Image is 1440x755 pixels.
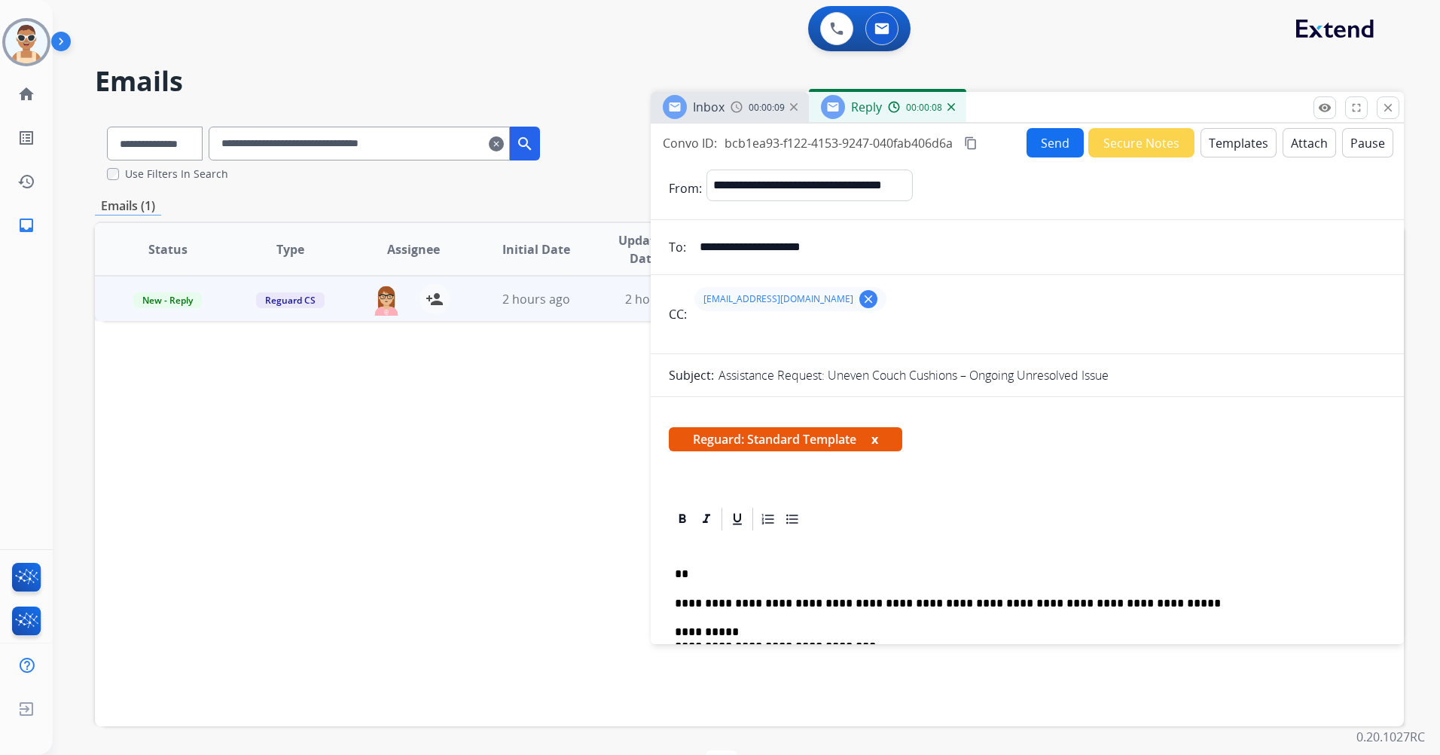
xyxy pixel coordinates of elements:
[669,427,902,451] span: Reguard: Standard Template
[781,508,804,530] div: Bullet List
[749,102,785,114] span: 00:00:09
[851,99,882,115] span: Reply
[871,430,878,448] button: x
[1350,101,1363,115] mat-icon: fullscreen
[725,135,953,151] span: bcb1ea93-f122-4153-9247-040fab406d6a
[5,21,47,63] img: avatar
[95,66,1404,96] h2: Emails
[125,167,228,182] label: Use Filters In Search
[148,240,188,258] span: Status
[757,508,779,530] div: Ordered List
[17,173,35,191] mat-icon: history
[1088,128,1194,157] button: Secure Notes
[426,290,444,308] mat-icon: person_add
[964,136,978,150] mat-icon: content_copy
[17,216,35,234] mat-icon: inbox
[726,508,749,530] div: Underline
[669,179,702,197] p: From:
[862,292,875,306] mat-icon: clear
[1201,128,1277,157] button: Templates
[133,292,202,308] span: New - Reply
[516,135,534,153] mat-icon: search
[502,291,570,307] span: 2 hours ago
[1283,128,1336,157] button: Attach
[1381,101,1395,115] mat-icon: close
[1356,728,1425,746] p: 0.20.1027RC
[693,99,725,115] span: Inbox
[502,240,570,258] span: Initial Date
[695,508,718,530] div: Italic
[17,85,35,103] mat-icon: home
[669,305,687,323] p: CC:
[669,238,686,256] p: To:
[669,366,714,384] p: Subject:
[703,293,853,305] span: [EMAIL_ADDRESS][DOMAIN_NAME]
[276,240,304,258] span: Type
[1342,128,1393,157] button: Pause
[95,197,161,215] p: Emails (1)
[387,240,440,258] span: Assignee
[625,291,693,307] span: 2 hours ago
[671,508,694,530] div: Bold
[17,129,35,147] mat-icon: list_alt
[663,134,717,152] p: Convo ID:
[256,292,325,308] span: Reguard CS
[1027,128,1084,157] button: Send
[371,284,401,316] img: agent-avatar
[906,102,942,114] span: 00:00:08
[489,135,504,153] mat-icon: clear
[610,231,678,267] span: Updated Date
[718,366,1109,384] p: Assistance Request: Uneven Couch Cushions – Ongoing Unresolved Issue
[1318,101,1332,115] mat-icon: remove_red_eye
